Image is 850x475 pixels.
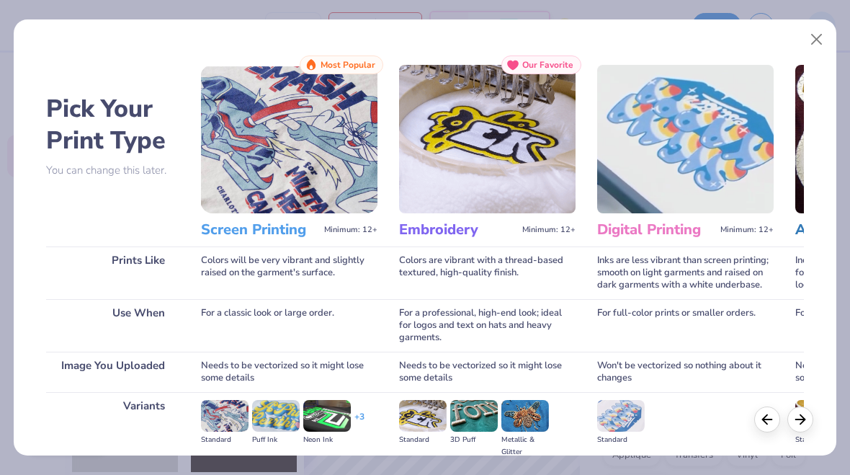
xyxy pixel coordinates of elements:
[597,221,715,239] h3: Digital Printing
[399,352,576,392] div: Needs to be vectorized so it might lose some details
[450,434,498,446] div: 3D Puff
[46,352,179,392] div: Image You Uploaded
[46,392,179,466] div: Variants
[522,225,576,235] span: Minimum: 12+
[399,247,576,299] div: Colors are vibrant with a thread-based textured, high-quality finish.
[46,93,179,156] h2: Pick Your Print Type
[597,434,645,446] div: Standard
[201,352,377,392] div: Needs to be vectorized so it might lose some details
[501,400,549,432] img: Metallic & Glitter
[597,352,774,392] div: Won't be vectorized so nothing about it changes
[321,60,375,70] span: Most Popular
[597,400,645,432] img: Standard
[201,434,249,446] div: Standard
[399,221,516,239] h3: Embroidery
[201,221,318,239] h3: Screen Printing
[303,434,351,446] div: Neon Ink
[303,400,351,432] img: Neon Ink
[803,26,831,53] button: Close
[450,400,498,432] img: 3D Puff
[201,299,377,352] div: For a classic look or large order.
[522,60,573,70] span: Our Favorite
[597,299,774,352] div: For full-color prints or smaller orders.
[399,434,447,446] div: Standard
[324,225,377,235] span: Minimum: 12+
[597,247,774,299] div: Inks are less vibrant than screen printing; smooth on light garments and raised on dark garments ...
[597,65,774,213] img: Digital Printing
[201,247,377,299] div: Colors will be very vibrant and slightly raised on the garment's surface.
[46,299,179,352] div: Use When
[501,434,549,458] div: Metallic & Glitter
[795,434,843,446] div: Standard
[201,400,249,432] img: Standard
[252,400,300,432] img: Puff Ink
[252,434,300,446] div: Puff Ink
[399,299,576,352] div: For a professional, high-end look; ideal for logos and text on hats and heavy garments.
[399,65,576,213] img: Embroidery
[354,411,364,435] div: + 3
[46,247,179,299] div: Prints Like
[399,400,447,432] img: Standard
[46,164,179,177] p: You can change this later.
[201,65,377,213] img: Screen Printing
[720,225,774,235] span: Minimum: 12+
